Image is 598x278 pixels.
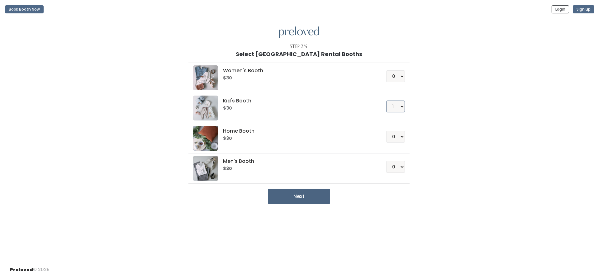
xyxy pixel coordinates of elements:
button: Book Booth Now [5,5,44,13]
img: preloved logo [193,126,218,151]
h6: $30 [223,166,371,171]
img: preloved logo [279,26,319,39]
button: Sign up [573,5,594,13]
button: Login [552,5,569,13]
img: preloved logo [193,65,218,90]
h6: $30 [223,136,371,141]
a: Book Booth Now [5,2,44,16]
span: Preloved [10,266,33,273]
h5: Home Booth [223,128,371,134]
img: preloved logo [193,96,218,120]
img: preloved logo [193,156,218,181]
h5: Women's Booth [223,68,371,73]
div: Step 2/4: [290,43,309,50]
h6: $30 [223,76,371,81]
div: © 2025 [10,262,50,273]
h6: $30 [223,106,371,111]
button: Next [268,189,330,204]
h1: Select [GEOGRAPHIC_DATA] Rental Booths [236,51,362,57]
h5: Men's Booth [223,158,371,164]
h5: Kid's Booth [223,98,371,104]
